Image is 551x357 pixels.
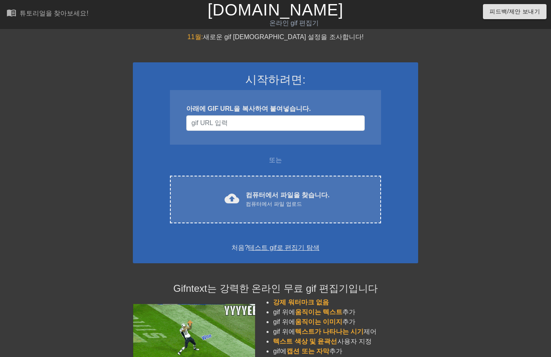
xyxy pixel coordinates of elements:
[186,104,365,114] div: 아래에 GIF URL을 복사하여 붙여넣습니다.
[143,73,408,87] h3: 시작하려면:
[187,33,203,40] span: 11월:
[295,318,342,325] span: 움직이는 이미지
[273,317,418,327] li: gif 위에 추가
[143,243,408,253] div: 처음?
[188,18,401,28] div: 온라인 gif 편집기
[273,346,418,356] li: gif에 추가
[133,32,418,42] div: 새로운 gif [DEMOGRAPHIC_DATA] 설정을 조사합니다!
[7,8,16,18] span: menu_book
[225,191,239,206] span: cloud_upload
[273,307,418,317] li: gif 위에 추가
[186,115,365,131] input: 사용자 이름
[133,283,418,295] h4: Gifntext는 강력한 온라인 무료 gif 편집기입니다
[7,8,88,20] a: 튜토리얼을 찾아보세요!
[287,348,329,355] span: 캡션 또는 자막
[483,4,547,19] button: 피드백/제안 보내기
[248,244,319,251] a: 테스트 gif로 편집기 탐색
[273,299,329,306] span: 강제 워터마크 없음
[273,338,337,345] span: 텍스트 색상 및 윤곽선
[246,192,329,198] font: 컴퓨터에서 파일을 찾습니다.
[273,337,418,346] li: 사용자 지정
[489,7,540,17] span: 피드백/제안 보내기
[295,309,342,315] span: 움직이는 텍스트
[295,328,364,335] span: 텍스트가 나타나는 시기
[20,10,88,17] div: 튜토리얼을 찾아보세요!
[154,155,397,165] div: 또는
[207,1,343,19] a: [DOMAIN_NAME]
[246,200,329,208] div: 컴퓨터에서 파일 업로드
[273,327,418,337] li: gif 위에 제어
